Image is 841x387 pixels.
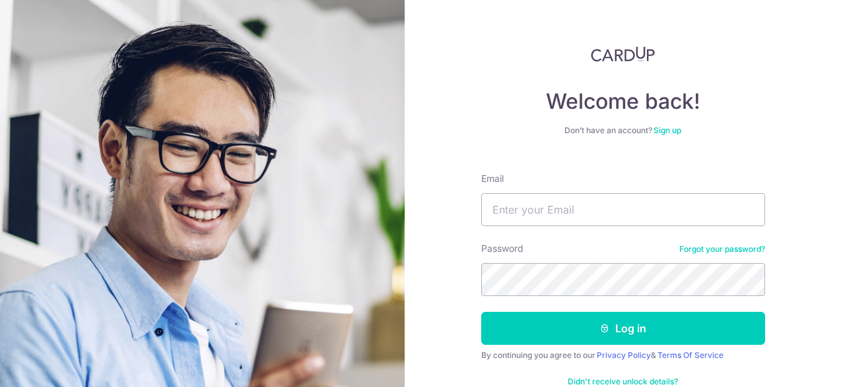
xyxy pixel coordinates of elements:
[481,350,765,361] div: By continuing you agree to our &
[657,350,723,360] a: Terms Of Service
[654,125,681,135] a: Sign up
[481,125,765,136] div: Don’t have an account?
[679,244,765,254] a: Forgot your password?
[597,350,651,360] a: Privacy Policy
[481,172,504,185] label: Email
[481,312,765,345] button: Log in
[481,193,765,226] input: Enter your Email
[481,88,765,115] h4: Welcome back!
[568,376,678,387] a: Didn't receive unlock details?
[481,242,523,255] label: Password
[591,46,656,62] img: CardUp Logo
